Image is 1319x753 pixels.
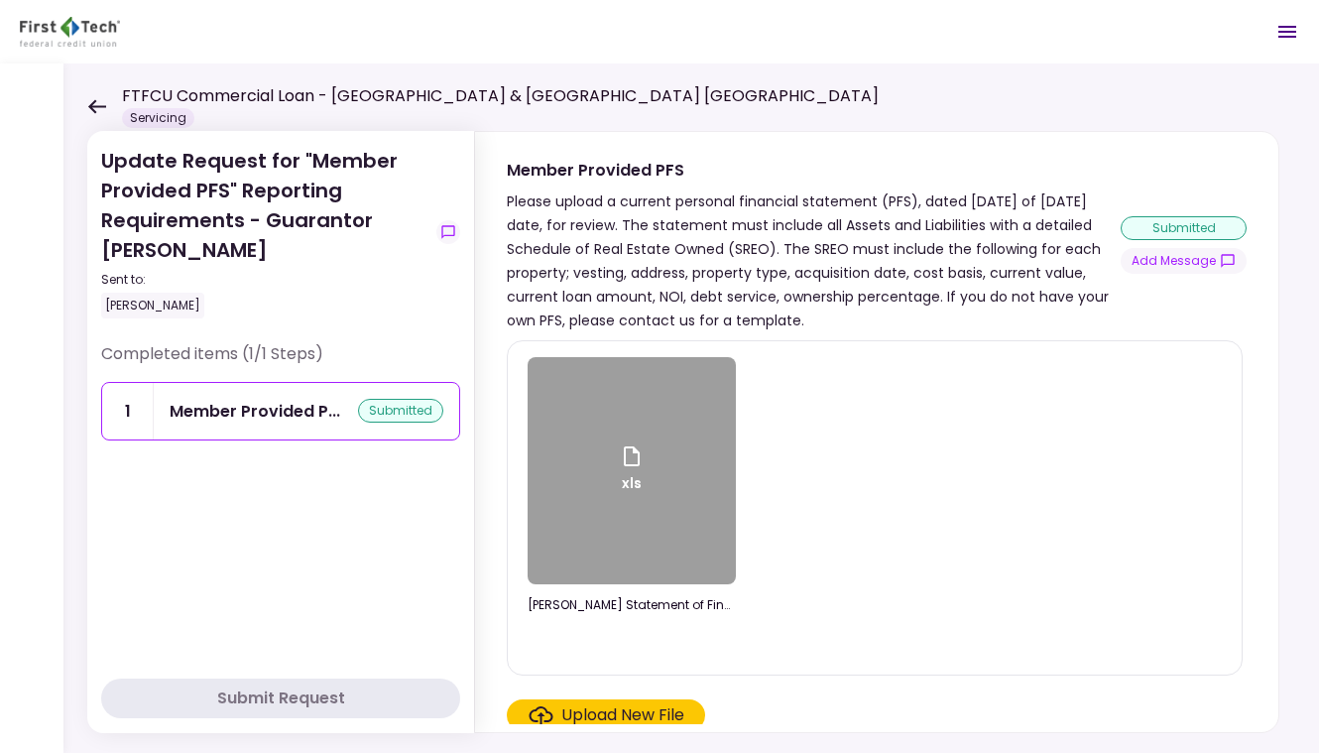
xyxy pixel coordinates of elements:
div: Member Provided PFS [170,399,340,424]
div: Update Request for "Member Provided PFS" Reporting Requirements - Guarantor [PERSON_NAME] [101,146,428,318]
div: 1 [102,383,154,439]
div: Completed items (1/1 Steps) [101,342,460,382]
div: Member Provided PFS [507,158,1121,183]
h1: FTFCU Commercial Loan - [GEOGRAPHIC_DATA] & [GEOGRAPHIC_DATA] [GEOGRAPHIC_DATA] [122,84,879,108]
div: submitted [358,399,443,423]
div: submitted [1121,216,1247,240]
div: Upload New File [561,703,684,727]
div: Please upload a current personal financial statement (PFS), dated [DATE] of [DATE] date, for revi... [507,189,1121,332]
img: Partner icon [20,17,120,47]
button: Submit Request [101,679,460,718]
div: Member Provided PFSPlease upload a current personal financial statement (PFS), dated [DATE] of [D... [474,131,1279,733]
button: show-messages [1121,248,1247,274]
button: show-messages [436,220,460,244]
div: Sent to: [101,271,428,289]
div: Servicing [122,108,194,128]
button: Open menu [1263,8,1311,56]
a: 1Member Provided PFSsubmitted [101,382,460,440]
div: [PERSON_NAME] [101,293,204,318]
div: John Ramsey Statement of Financial Condition September 2nd 2025.xlsx [528,596,736,614]
span: Click here to upload the required document [507,699,705,731]
div: Submit Request [217,687,345,710]
div: xls [620,444,644,498]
